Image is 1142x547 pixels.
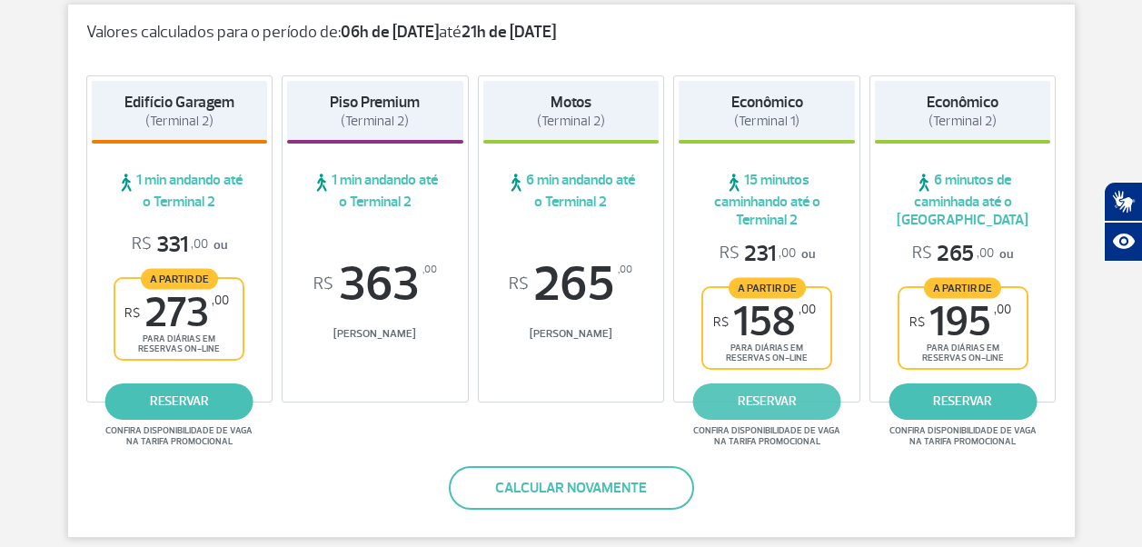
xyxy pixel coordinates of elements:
[731,93,803,112] strong: Econômico
[1104,182,1142,222] button: Abrir tradutor de língua de sinais.
[720,240,796,268] span: 231
[734,113,799,130] span: (Terminal 1)
[875,171,1051,229] span: 6 minutos de caminhada até o [GEOGRAPHIC_DATA]
[141,268,218,289] span: A partir de
[509,274,529,294] sup: R$
[909,302,1011,343] span: 195
[483,171,660,211] span: 6 min andando até o Terminal 2
[912,240,1013,268] p: ou
[915,343,1011,363] span: para diárias em reservas on-line
[713,314,729,330] sup: R$
[909,314,925,330] sup: R$
[799,302,816,317] sup: ,00
[551,93,591,112] strong: Motos
[212,293,229,308] sup: ,00
[679,171,855,229] span: 15 minutos caminhando até o Terminal 2
[483,260,660,309] span: 265
[103,425,255,447] span: Confira disponibilidade de vaga na tarifa promocional
[889,383,1037,420] a: reservar
[693,383,841,420] a: reservar
[145,113,214,130] span: (Terminal 2)
[341,113,409,130] span: (Terminal 2)
[124,293,229,333] span: 273
[618,260,632,280] sup: ,00
[928,113,997,130] span: (Terminal 2)
[720,240,815,268] p: ou
[313,274,333,294] sup: R$
[994,302,1011,317] sup: ,00
[422,260,437,280] sup: ,00
[1104,182,1142,262] div: Plugin de acessibilidade da Hand Talk.
[912,240,994,268] span: 265
[924,277,1001,298] span: A partir de
[483,327,660,341] span: [PERSON_NAME]
[86,23,1057,43] p: Valores calculados para o período de: até
[124,93,234,112] strong: Edifício Garagem
[719,343,815,363] span: para diárias em reservas on-line
[131,333,227,354] span: para diárias em reservas on-line
[287,171,463,211] span: 1 min andando até o Terminal 2
[1104,222,1142,262] button: Abrir recursos assistivos.
[330,93,420,112] strong: Piso Premium
[537,113,605,130] span: (Terminal 2)
[105,383,253,420] a: reservar
[729,277,806,298] span: A partir de
[462,22,556,43] strong: 21h de [DATE]
[449,466,694,510] button: Calcular novamente
[92,171,268,211] span: 1 min andando até o Terminal 2
[132,231,227,259] p: ou
[927,93,998,112] strong: Econômico
[713,302,816,343] span: 158
[690,425,843,447] span: Confira disponibilidade de vaga na tarifa promocional
[287,327,463,341] span: [PERSON_NAME]
[124,305,140,321] sup: R$
[287,260,463,309] span: 363
[132,231,208,259] span: 331
[341,22,439,43] strong: 06h de [DATE]
[887,425,1039,447] span: Confira disponibilidade de vaga na tarifa promocional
